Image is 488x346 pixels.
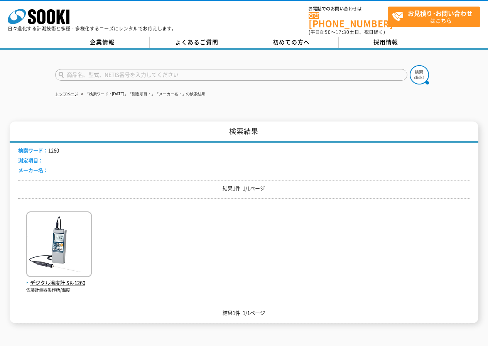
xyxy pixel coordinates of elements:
[18,147,48,154] span: 検索ワード：
[55,37,150,48] a: 企業情報
[309,12,388,28] a: [PHONE_NUMBER]
[10,122,478,143] h1: 検索結果
[392,7,480,26] span: はこちら
[309,29,385,35] span: (平日 ～ 土日、祝日除く)
[244,37,339,48] a: 初めての方へ
[320,29,331,35] span: 8:50
[18,157,43,164] span: 測定項目：
[26,279,92,287] span: デジタル温度計 SK-1260
[55,69,407,81] input: 商品名、型式、NETIS番号を入力してください
[18,147,59,155] li: 1260
[18,166,48,174] span: メーカー名：
[410,65,429,84] img: btn_search.png
[336,29,350,35] span: 17:30
[150,37,244,48] a: よくあるご質問
[26,211,92,279] img: SK-1260
[309,7,388,11] span: お電話でのお問い合わせは
[18,184,469,192] p: 結果1件 1/1ページ
[26,287,92,294] p: 佐藤計量器製作所/温度
[408,8,473,18] strong: お見積り･お問い合わせ
[18,309,469,317] p: 結果1件 1/1ページ
[26,271,92,287] a: デジタル温度計 SK-1260
[339,37,433,48] a: 採用情報
[273,38,310,46] span: 初めての方へ
[79,90,205,98] li: 「検索ワード：[DATE]」「測定項目：」「メーカー名：」の検索結果
[388,7,480,27] a: お見積り･お問い合わせはこちら
[8,26,177,31] p: 日々進化する計測技術と多種・多様化するニーズにレンタルでお応えします。
[55,92,78,96] a: トップページ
